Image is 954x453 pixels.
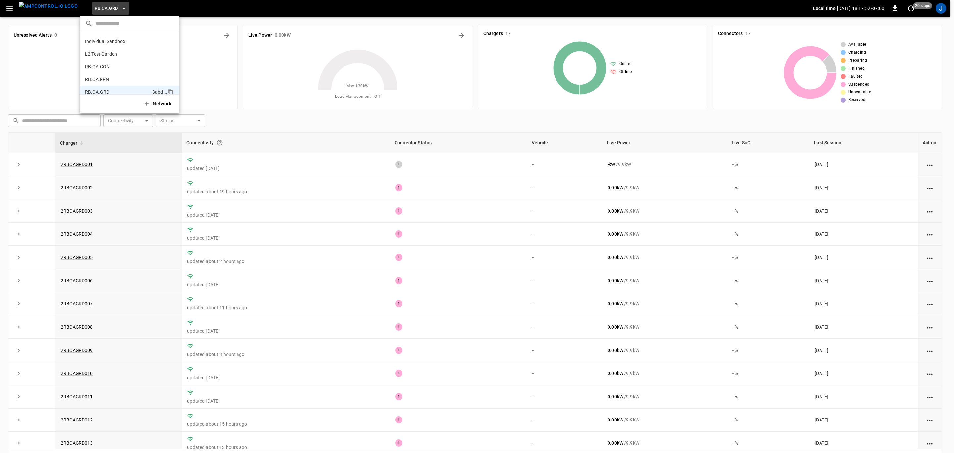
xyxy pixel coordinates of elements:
div: copy [167,88,174,96]
p: Individual Sandbox [85,38,150,45]
p: L2 Test Garden [85,51,150,57]
p: RB.CA.FRN [85,76,151,83]
p: RB.CA.GRD [85,89,150,95]
button: Network [139,97,177,111]
p: RB.CA.CON [85,63,150,70]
